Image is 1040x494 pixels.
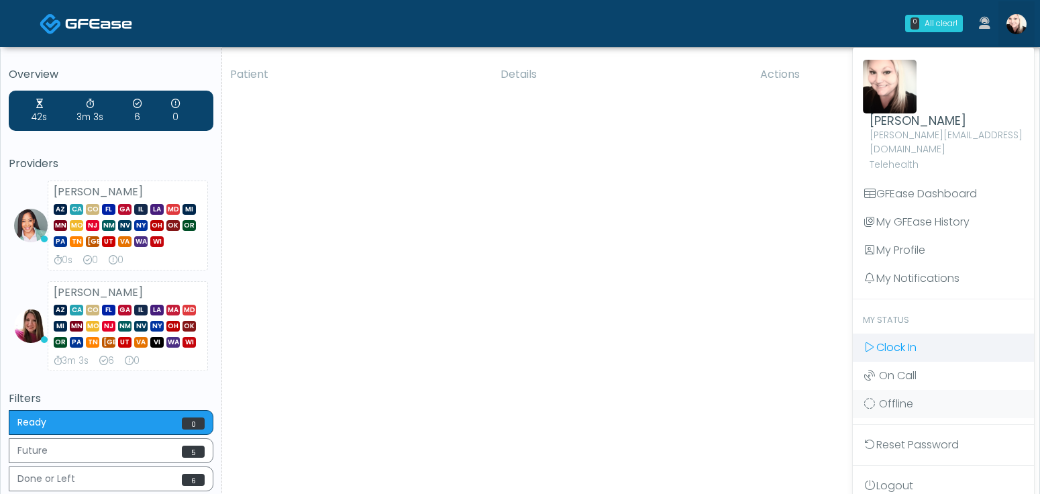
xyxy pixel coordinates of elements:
span: OR [183,220,196,231]
span: WA [134,236,148,247]
span: WA [166,337,180,348]
div: 0 [911,17,919,30]
span: NV [134,321,148,332]
span: NM [118,321,132,332]
span: CA [70,204,83,215]
div: Average Review Time [54,254,72,267]
span: WI [183,337,196,348]
button: Future5 [9,438,213,463]
div: Exams Completed [83,254,98,267]
span: My Status [863,314,909,326]
span: VI [150,337,164,348]
span: MI [183,204,196,215]
div: Average Review Time [54,354,89,368]
button: Open LiveChat chat widget [11,5,51,46]
span: NY [134,220,148,231]
img: Docovia [40,13,62,35]
th: Actions [752,58,1029,91]
div: All clear! [925,17,957,30]
span: MN [70,321,83,332]
a: My GFEase History [853,208,1034,236]
strong: [PERSON_NAME] [54,184,143,199]
img: Cynthia Petersen [863,60,917,113]
span: NJ [102,321,115,332]
span: MA [166,305,180,315]
th: Patient [222,58,492,91]
span: OR [54,337,67,348]
span: [GEOGRAPHIC_DATA] [86,236,99,247]
span: On Call [879,368,917,383]
span: 6 [182,474,205,486]
span: VA [134,337,148,348]
span: UT [118,337,132,348]
span: WI [150,236,164,247]
span: NY [150,321,164,332]
a: Docovia [40,1,132,45]
span: OH [150,220,164,231]
span: FL [102,305,115,315]
a: Offline [853,390,1034,418]
span: LA [150,204,164,215]
span: OK [183,321,196,332]
span: GA [118,305,132,315]
div: Extended Exams [171,97,180,124]
span: GA [118,204,132,215]
span: MI [54,321,67,332]
a: 0 All clear! [897,9,971,38]
span: TN [86,337,99,348]
span: OH [166,321,180,332]
span: LA [150,305,164,315]
span: NV [118,220,132,231]
div: Average Review Time [76,97,103,124]
span: NM [102,220,115,231]
h5: Providers [9,158,213,170]
span: UT [102,236,115,247]
span: CO [86,204,99,215]
div: Average Wait Time [32,97,47,124]
a: My Status [853,305,1034,334]
button: Ready0 [9,410,213,435]
h5: Filters [9,393,213,405]
div: Extended Exams [125,354,140,368]
img: Docovia [65,17,132,30]
h5: Overview [9,68,213,81]
span: 5 [182,446,205,458]
span: Offline [879,396,913,411]
h4: [PERSON_NAME] [870,113,1024,128]
span: Clock In [876,340,917,355]
th: Details [492,58,753,91]
span: MD [166,204,180,215]
span: AZ [54,305,67,315]
img: Cynthia Petersen [1006,14,1027,34]
div: Exams Completed [133,97,142,124]
span: MO [70,220,83,231]
strong: [PERSON_NAME] [54,285,143,300]
a: GFEase Dashboard [853,180,1034,208]
div: Exams Completed [99,354,114,368]
button: Done or Left6 [9,466,213,491]
a: Clock In [853,334,1034,362]
span: IL [134,204,148,215]
span: MO [86,321,99,332]
img: Megan McComy [14,309,48,343]
span: VA [118,236,132,247]
span: MN [54,220,67,231]
p: Telehealth [870,158,1024,172]
span: CO [86,305,99,315]
span: TN [70,236,83,247]
p: [PERSON_NAME][EMAIL_ADDRESS][DOMAIN_NAME] [870,128,1024,156]
a: My Profile [853,236,1034,264]
a: On Call [853,362,1034,390]
img: Jennifer Ekeh [14,209,48,242]
span: AZ [54,204,67,215]
span: 0 [182,417,205,430]
span: OK [166,220,180,231]
a: My Notifications [853,264,1034,293]
a: Reset Password [853,431,1034,459]
span: MD [183,305,196,315]
span: [GEOGRAPHIC_DATA] [102,337,115,348]
span: PA [70,337,83,348]
span: PA [54,236,67,247]
span: NJ [86,220,99,231]
span: CA [70,305,83,315]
